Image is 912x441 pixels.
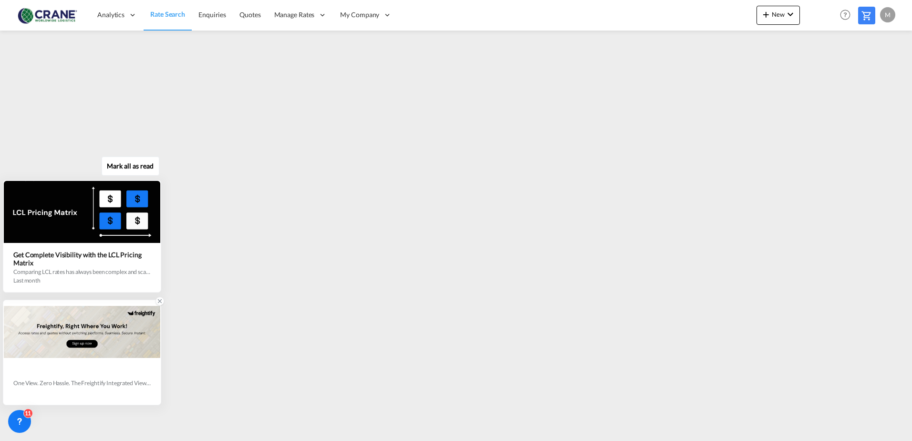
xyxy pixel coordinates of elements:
[760,9,772,20] md-icon: icon-plus 400-fg
[14,4,79,26] img: 374de710c13411efa3da03fd754f1635.jpg
[150,10,185,18] span: Rate Search
[760,10,796,18] span: New
[239,10,260,19] span: Quotes
[837,7,858,24] div: Help
[274,10,315,20] span: Manage Rates
[785,9,796,20] md-icon: icon-chevron-down
[880,7,895,22] div: M
[97,10,124,20] span: Analytics
[757,6,800,25] button: icon-plus 400-fgNewicon-chevron-down
[837,7,853,23] span: Help
[198,10,226,19] span: Enquiries
[340,10,379,20] span: My Company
